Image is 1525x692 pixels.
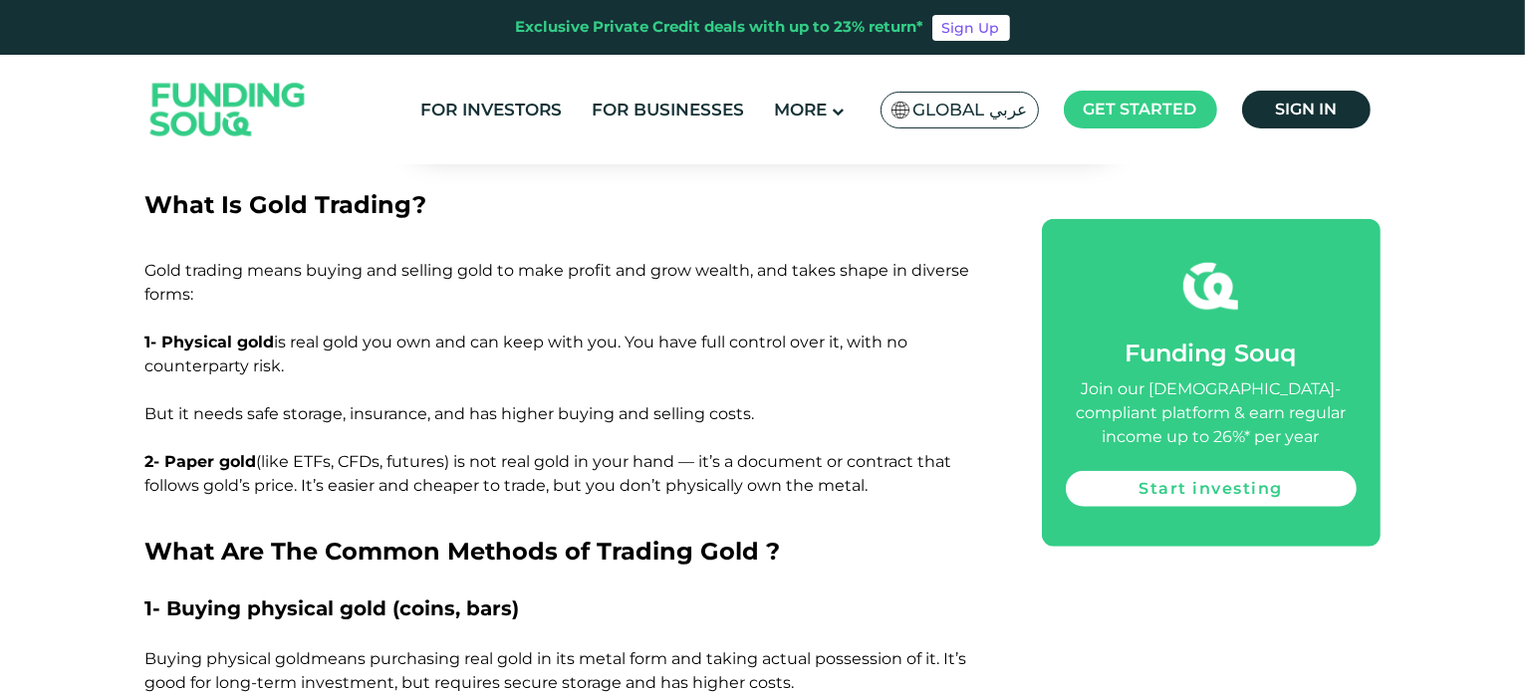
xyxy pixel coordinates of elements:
[1066,377,1357,449] div: Join our [DEMOGRAPHIC_DATA]-compliant platform & earn regular income up to 26%* per year
[145,596,520,620] span: 1- Buying physical gold (coins, bars)
[913,99,1028,121] span: Global عربي
[1126,339,1297,367] span: Funding Souq
[1242,91,1371,128] a: Sign in
[932,15,1010,41] a: Sign Up
[130,60,326,160] img: Logo
[145,333,275,351] span: 1- Physical gold
[516,16,924,39] div: Exclusive Private Credit deals with up to 23% return*
[1066,471,1357,507] a: Start investing
[145,537,781,566] strong: What Are The Common Methods of Trading Gold ?
[145,649,967,692] span: Buying physical gold
[145,649,967,692] span: means purchasing real gold in its metal form and taking actual possession of it. It’s good for lo...
[145,333,908,423] span: is real gold you own and can keep with you. You have full control over it, with no counterparty r...
[774,100,827,119] span: More
[1084,100,1197,118] span: Get started
[587,94,749,126] a: For Businesses
[145,261,970,304] span: Gold trading means buying and selling gold to make profit and grow wealth, and takes shape in div...
[415,94,567,126] a: For Investors
[145,452,952,495] span: (like ETFs, CFDs, futures) is not real gold in your hand — it’s a document or contract that follo...
[145,190,427,219] span: What Is Gold Trading?
[1183,259,1238,314] img: fsicon
[891,102,909,118] img: SA Flag
[1275,100,1337,118] span: Sign in
[145,452,257,471] span: 2- Paper gold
